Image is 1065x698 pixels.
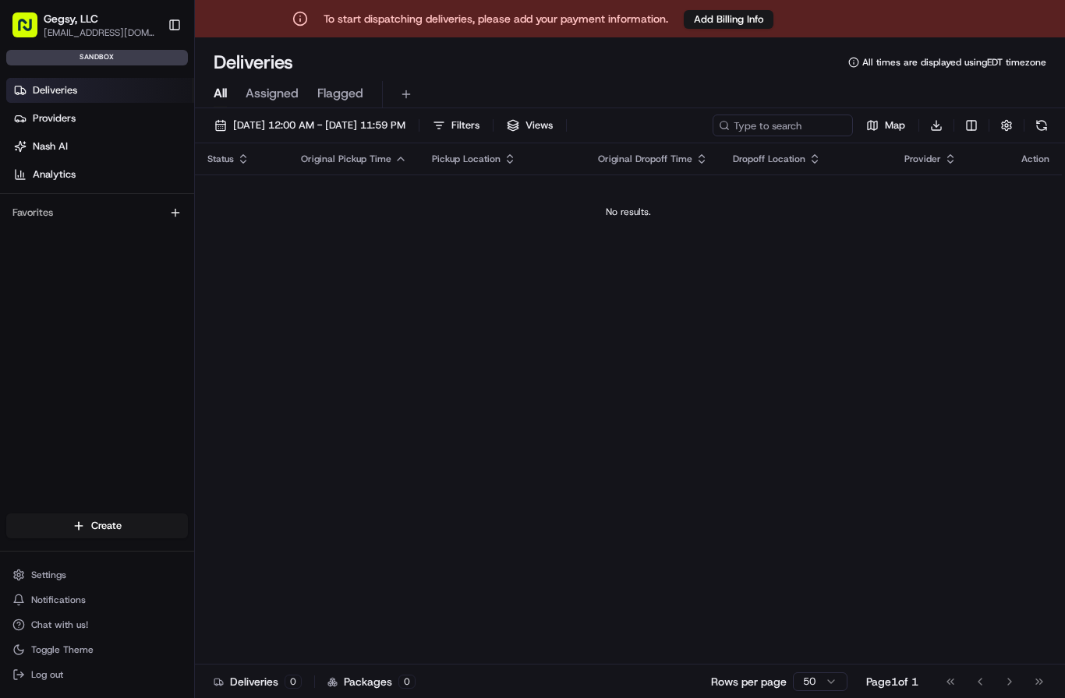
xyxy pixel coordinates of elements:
[6,162,194,187] a: Analytics
[31,668,63,681] span: Log out
[91,519,122,533] span: Create
[1021,153,1049,165] div: Action
[6,664,188,686] button: Log out
[207,153,234,165] span: Status
[6,6,161,44] button: Gegsy, LLC[EMAIL_ADDRESS][DOMAIN_NAME]
[233,118,405,132] span: [DATE] 12:00 AM - [DATE] 11:59 PM
[44,11,98,26] button: Gegsy, LLC
[684,9,773,29] a: Add Billing Info
[201,206,1056,218] div: No results.
[246,84,299,103] span: Assigned
[525,118,553,132] span: Views
[6,78,194,103] a: Deliveries
[6,614,188,636] button: Chat with us!
[317,84,363,103] span: Flagged
[862,56,1046,69] span: All times are displayed using EDT timezone
[6,639,188,661] button: Toggle Theme
[33,83,77,97] span: Deliveries
[6,50,188,65] div: sandbox
[31,594,86,606] span: Notifications
[327,674,416,689] div: Packages
[31,619,88,631] span: Chat with us!
[885,118,905,132] span: Map
[733,153,805,165] span: Dropoff Location
[207,115,412,136] button: [DATE] 12:00 AM - [DATE] 11:59 PM
[598,153,692,165] span: Original Dropoff Time
[6,589,188,611] button: Notifications
[6,106,194,131] a: Providers
[33,167,76,182] span: Analytics
[711,674,787,689] p: Rows per page
[6,200,188,225] div: Favorites
[500,115,560,136] button: Views
[904,153,941,165] span: Provider
[6,564,188,586] button: Settings
[301,153,391,165] span: Original Pickup Time
[684,10,773,29] button: Add Billing Info
[44,26,155,39] button: [EMAIL_ADDRESS][DOMAIN_NAME]
[214,674,302,689] div: Deliveries
[324,11,668,26] p: To start dispatching deliveries, please add your payment information.
[6,513,188,538] button: Create
[6,134,194,159] a: Nash AI
[285,675,302,689] div: 0
[398,675,416,689] div: 0
[866,674,918,689] div: Page 1 of 1
[214,84,227,103] span: All
[713,115,853,136] input: Type to search
[31,569,66,581] span: Settings
[859,115,912,136] button: Map
[426,115,487,136] button: Filters
[1031,115,1053,136] button: Refresh
[33,139,68,153] span: Nash AI
[432,153,501,165] span: Pickup Location
[214,50,293,75] h1: Deliveries
[33,111,76,125] span: Providers
[31,643,94,656] span: Toggle Theme
[451,118,479,132] span: Filters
